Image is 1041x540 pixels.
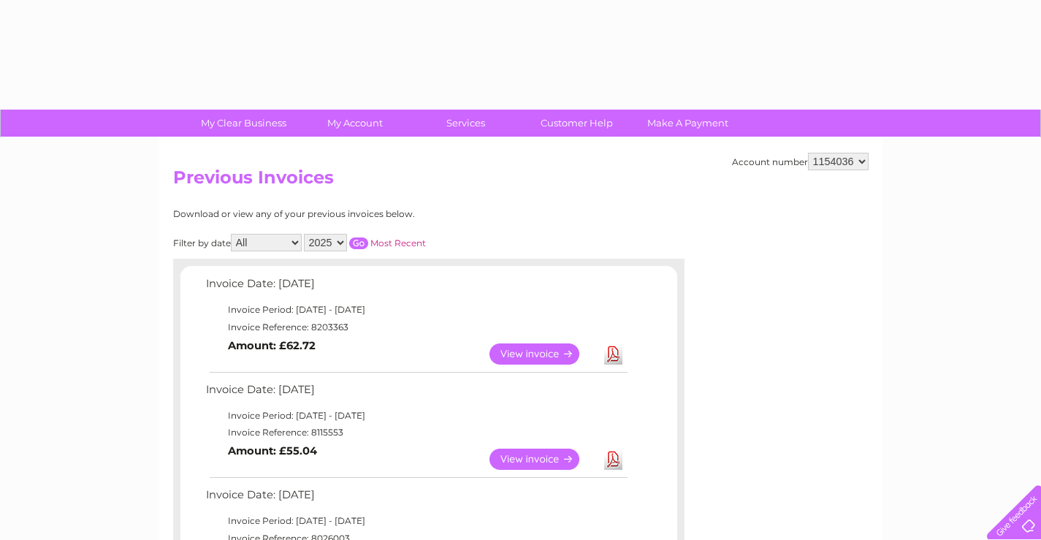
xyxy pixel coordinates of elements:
a: View [489,449,597,470]
a: View [489,343,597,365]
td: Invoice Period: [DATE] - [DATE] [202,301,630,319]
td: Invoice Period: [DATE] - [DATE] [202,407,630,425]
td: Invoice Date: [DATE] [202,380,630,407]
td: Invoice Date: [DATE] [202,274,630,301]
a: Make A Payment [628,110,748,137]
div: Account number [732,153,869,170]
b: Amount: £62.72 [228,339,316,352]
td: Invoice Period: [DATE] - [DATE] [202,512,630,530]
td: Invoice Reference: 8203363 [202,319,630,336]
a: Download [604,343,622,365]
a: Download [604,449,622,470]
h2: Previous Invoices [173,167,869,195]
div: Download or view any of your previous invoices below. [173,209,557,219]
a: Services [405,110,526,137]
a: Most Recent [370,237,426,248]
a: My Account [294,110,415,137]
a: My Clear Business [183,110,304,137]
td: Invoice Date: [DATE] [202,485,630,512]
div: Filter by date [173,234,557,251]
td: Invoice Reference: 8115553 [202,424,630,441]
a: Customer Help [516,110,637,137]
b: Amount: £55.04 [228,444,317,457]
